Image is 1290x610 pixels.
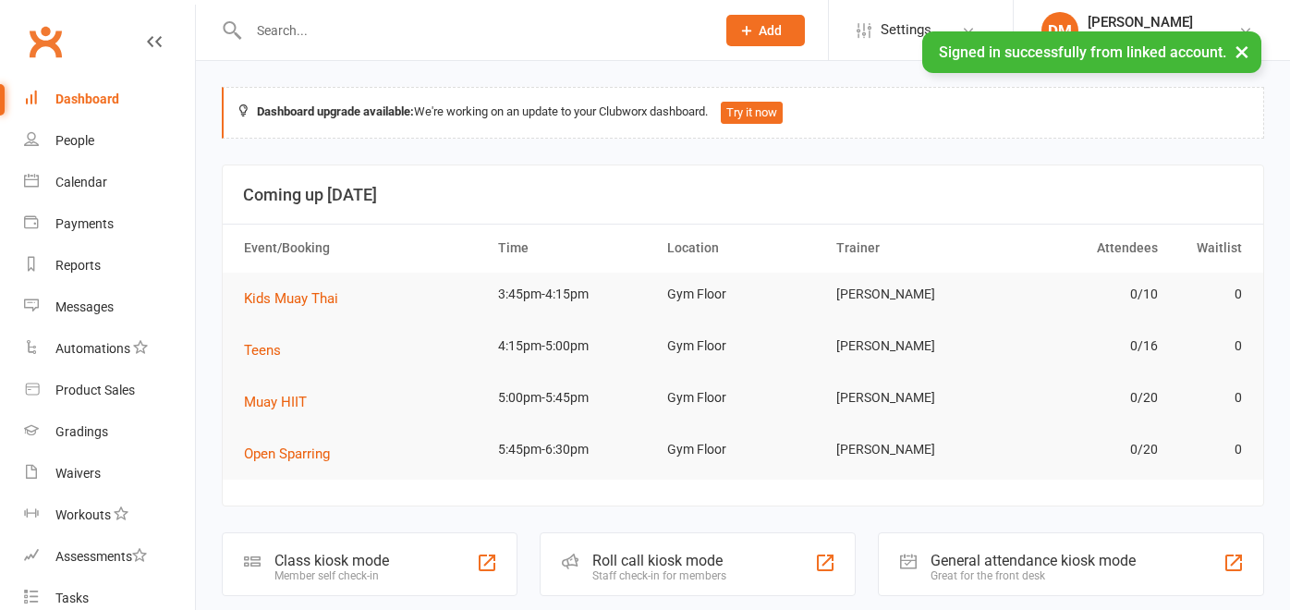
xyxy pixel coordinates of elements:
[24,120,195,162] a: People
[1225,31,1259,71] button: ×
[55,383,135,397] div: Product Sales
[55,466,101,481] div: Waivers
[55,133,94,148] div: People
[244,391,320,413] button: Muay HIIT
[243,18,702,43] input: Search...
[244,290,338,307] span: Kids Muay Thai
[55,175,107,189] div: Calendar
[1166,324,1251,368] td: 0
[1166,376,1251,420] td: 0
[244,287,351,310] button: Kids Muay Thai
[828,376,997,420] td: [PERSON_NAME]
[828,273,997,316] td: [PERSON_NAME]
[24,162,195,203] a: Calendar
[243,186,1243,204] h3: Coming up [DATE]
[22,18,68,65] a: Clubworx
[24,79,195,120] a: Dashboard
[1088,14,1225,30] div: [PERSON_NAME]
[592,552,726,569] div: Roll call kiosk mode
[997,376,1166,420] td: 0/20
[222,87,1264,139] div: We're working on an update to your Clubworx dashboard.
[828,324,997,368] td: [PERSON_NAME]
[244,339,294,361] button: Teens
[55,424,108,439] div: Gradings
[24,453,195,494] a: Waivers
[490,428,659,471] td: 5:45pm-6:30pm
[997,225,1166,272] th: Attendees
[490,376,659,420] td: 5:00pm-5:45pm
[24,370,195,411] a: Product Sales
[659,376,828,420] td: Gym Floor
[828,225,997,272] th: Trainer
[244,443,343,465] button: Open Sparring
[24,203,195,245] a: Payments
[931,569,1136,582] div: Great for the front desk
[1088,30,1225,47] div: DM Muay Thai & Fitness
[274,552,389,569] div: Class kiosk mode
[997,273,1166,316] td: 0/10
[55,299,114,314] div: Messages
[55,258,101,273] div: Reports
[759,23,782,38] span: Add
[24,411,195,453] a: Gradings
[274,569,389,582] div: Member self check-in
[55,549,147,564] div: Assessments
[490,324,659,368] td: 4:15pm-5:00pm
[726,15,805,46] button: Add
[55,91,119,106] div: Dashboard
[236,225,490,272] th: Event/Booking
[244,445,330,462] span: Open Sparring
[244,394,307,410] span: Muay HIIT
[55,341,130,356] div: Automations
[828,428,997,471] td: [PERSON_NAME]
[931,552,1136,569] div: General attendance kiosk mode
[24,245,195,287] a: Reports
[997,324,1166,368] td: 0/16
[55,591,89,605] div: Tasks
[659,428,828,471] td: Gym Floor
[721,102,783,124] button: Try it now
[881,9,931,51] span: Settings
[24,536,195,578] a: Assessments
[997,428,1166,471] td: 0/20
[24,494,195,536] a: Workouts
[939,43,1226,61] span: Signed in successfully from linked account.
[592,569,726,582] div: Staff check-in for members
[24,287,195,328] a: Messages
[490,225,659,272] th: Time
[659,324,828,368] td: Gym Floor
[490,273,659,316] td: 3:45pm-4:15pm
[244,342,281,359] span: Teens
[1041,12,1078,49] div: DM
[24,328,195,370] a: Automations
[55,507,111,522] div: Workouts
[1166,428,1251,471] td: 0
[659,273,828,316] td: Gym Floor
[659,225,828,272] th: Location
[55,216,114,231] div: Payments
[1166,273,1251,316] td: 0
[1166,225,1251,272] th: Waitlist
[257,104,414,118] strong: Dashboard upgrade available:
